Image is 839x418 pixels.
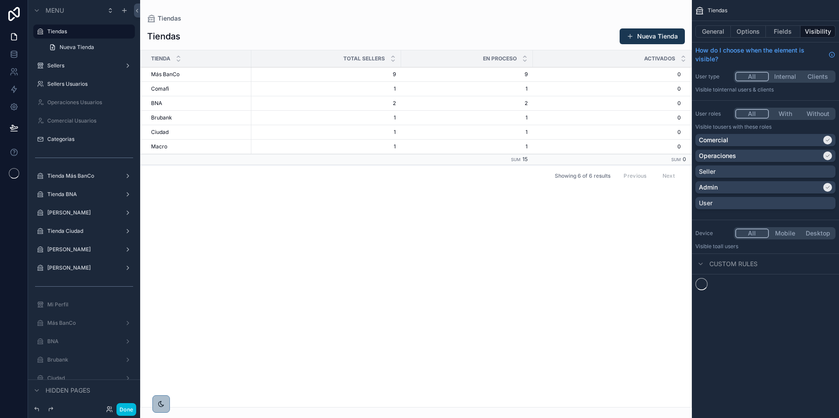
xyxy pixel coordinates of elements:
label: Sellers [47,62,117,69]
label: User roles [695,110,730,117]
span: all users [718,243,738,249]
a: Brubank [151,114,246,121]
button: All [735,109,769,119]
span: 0 [683,156,686,162]
p: Seller [699,167,716,176]
label: Mi Perfil [47,301,130,308]
span: En Proceso [483,55,517,62]
span: Macro [151,143,167,150]
a: Ciudad [151,129,246,136]
button: All [735,72,769,81]
span: Nueva Tienda [60,44,94,51]
label: Ciudad [47,375,117,382]
span: Tienda [151,55,170,62]
label: Categorias [47,136,130,143]
p: User [699,199,712,207]
span: Users with these roles [718,123,772,130]
p: Operaciones [699,151,736,160]
span: Ciudad [151,129,169,136]
span: Hidden pages [46,386,90,395]
button: Without [801,109,834,119]
a: BNA [151,100,246,107]
label: Sellers Usuarios [47,81,130,88]
button: Fields [766,25,801,38]
a: Nueva Tienda [44,40,135,54]
button: General [695,25,731,38]
span: Showing 6 of 6 results [555,172,610,179]
label: Tienda Ciudad [47,228,117,235]
span: Menu [46,6,64,15]
p: Visible to [695,86,835,93]
button: Mobile [769,228,802,238]
label: Comercial Usuarios [47,117,130,124]
span: Comafi [151,85,169,92]
a: Comafi [151,85,246,92]
span: Brubank [151,114,172,121]
label: Brubank [47,356,117,363]
span: Tiendas [708,7,727,14]
span: How do I choose when the element is visible? [695,46,825,63]
p: Visible to [695,123,835,130]
button: Internal [769,72,802,81]
span: BNA [151,100,162,107]
p: Admin [699,183,718,192]
button: Clients [801,72,834,81]
small: Sum [671,157,681,162]
small: Sum [511,157,521,162]
span: Total Sellers [343,55,385,62]
label: [PERSON_NAME] [47,246,117,253]
label: Device [695,230,730,237]
label: BNA [47,338,117,345]
p: Comercial [699,136,728,144]
button: All [735,228,769,238]
label: Tiendas [47,28,130,35]
label: Operaciones Usuarios [47,99,130,106]
button: Visibility [800,25,835,38]
label: Más BanCo [47,320,117,327]
a: Macro [151,143,246,150]
span: 15 [522,156,528,162]
label: [PERSON_NAME] [47,209,117,216]
button: Options [731,25,766,38]
button: Desktop [801,228,834,238]
button: Done [116,403,136,416]
a: How do I choose when the element is visible? [695,46,835,63]
span: Más BanCo [151,71,180,78]
span: Activados [644,55,675,62]
span: Internal users & clients [718,86,774,93]
label: Tienda BNA [47,191,117,198]
p: Visible to [695,243,835,250]
label: [PERSON_NAME] [47,264,117,271]
button: With [769,109,802,119]
span: Custom rules [709,260,758,268]
label: User type [695,73,730,80]
a: Más BanCo [151,71,246,78]
label: Tienda Más BanCo [47,172,117,179]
